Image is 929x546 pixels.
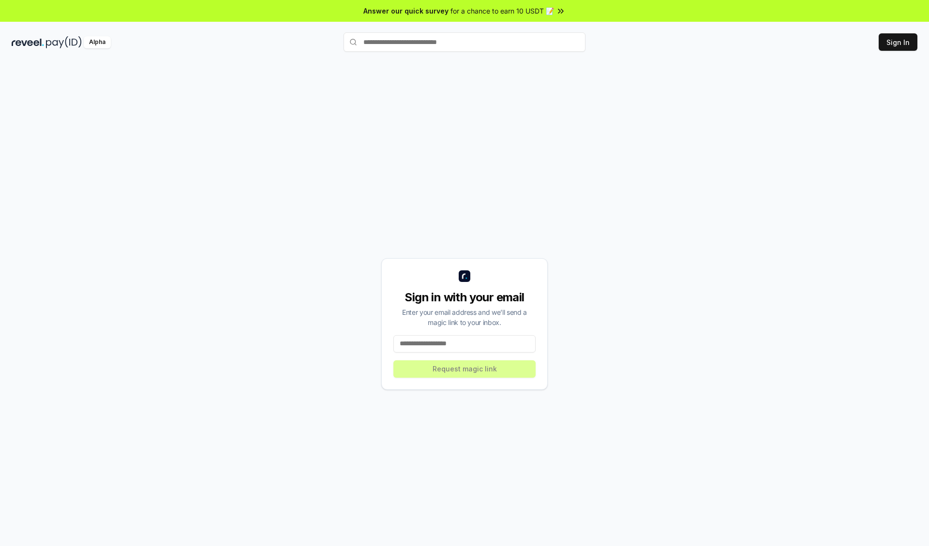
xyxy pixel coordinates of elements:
div: Alpha [84,36,111,48]
div: Sign in with your email [393,290,536,305]
span: for a chance to earn 10 USDT 📝 [450,6,554,16]
img: logo_small [459,270,470,282]
img: reveel_dark [12,36,44,48]
div: Enter your email address and we’ll send a magic link to your inbox. [393,307,536,327]
span: Answer our quick survey [363,6,449,16]
img: pay_id [46,36,82,48]
button: Sign In [879,33,917,51]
